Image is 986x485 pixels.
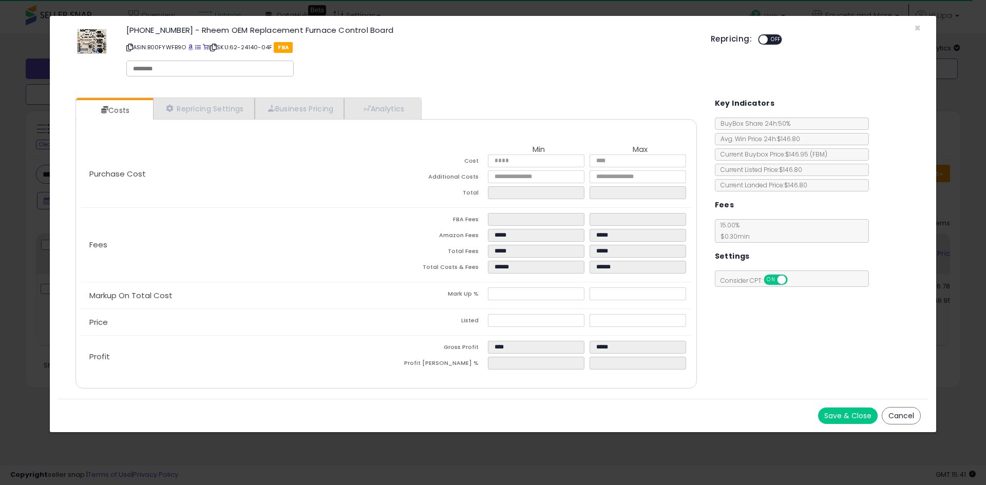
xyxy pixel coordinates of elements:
span: BuyBox Share 24h: 50% [715,119,790,128]
p: Markup On Total Cost [81,292,386,300]
span: $0.30 min [715,232,750,241]
a: Repricing Settings [153,98,255,119]
td: Additional Costs [386,170,488,186]
span: Current Buybox Price: [715,150,827,159]
span: OFF [786,276,802,284]
p: ASIN: B00FYWFB9O | SKU: 62-24140-04F [126,39,696,55]
img: 61p3GZTSFwL._SL60_.jpg [77,26,107,57]
td: Total Fees [386,245,488,261]
span: OFF [768,35,784,44]
span: × [914,21,921,35]
td: Total Costs & Fees [386,261,488,277]
td: FBA Fees [386,213,488,229]
a: Business Pricing [255,98,345,119]
td: Total [386,186,488,202]
span: Avg. Win Price 24h: $146.80 [715,134,800,143]
td: Listed [386,314,488,330]
h5: Settings [715,250,750,263]
h5: Repricing: [711,35,752,43]
span: FBA [274,42,293,53]
td: Gross Profit [386,341,488,357]
p: Profit [81,353,386,361]
h3: [PHONE_NUMBER] - Rheem OEM Replacement Furnace Control Board [126,26,696,34]
a: BuyBox page [188,43,194,51]
h5: Fees [715,199,734,211]
a: Costs [76,100,152,121]
p: Fees [81,241,386,249]
button: Save & Close [818,408,878,424]
a: Your listing only [203,43,208,51]
span: ( FBM ) [810,150,827,159]
p: Price [81,318,386,326]
span: $146.95 [785,150,827,159]
span: Current Landed Price: $146.80 [715,181,807,189]
td: Mark Up % [386,287,488,303]
td: Profit [PERSON_NAME] % [386,357,488,373]
span: ON [765,276,778,284]
a: Analytics [344,98,420,119]
span: Consider CPT: [715,276,801,285]
td: Cost [386,154,488,170]
button: Cancel [882,407,921,424]
h5: Key Indicators [715,97,775,110]
td: Amazon Fees [386,229,488,245]
th: Min [488,145,590,154]
p: Purchase Cost [81,170,386,178]
a: All offer listings [195,43,201,51]
span: 15.00 % [715,221,750,241]
th: Max [590,145,691,154]
span: Current Listed Price: $146.80 [715,165,802,174]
